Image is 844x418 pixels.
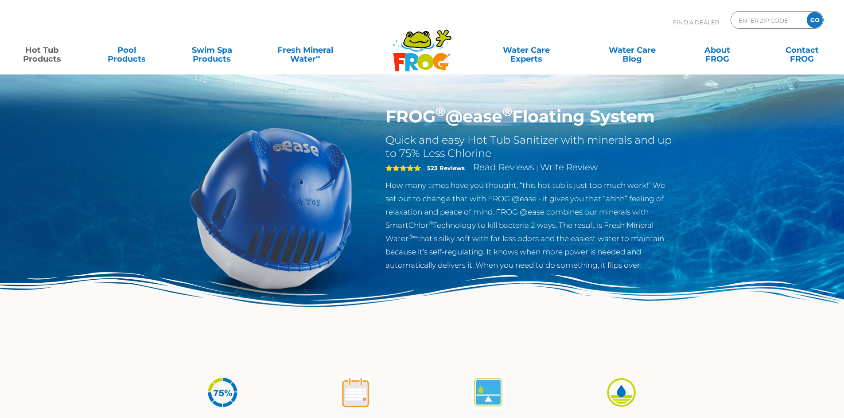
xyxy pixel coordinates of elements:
[385,179,675,272] p: How many times have you thought, “this hot tub is just too much work!” We set out to change that ...
[769,41,835,59] a: ContactFROG
[385,106,675,127] h1: FROG @ease Floating System
[170,106,373,309] img: hot-tub-product-atease-system.png
[408,233,417,240] sup: ®∞
[472,376,505,409] img: atease-icon-self-regulates
[9,41,75,59] a: Hot TubProducts
[536,164,538,172] span: |
[428,220,433,227] sup: ®
[599,41,665,59] a: Water CareBlog
[427,164,465,172] strong: 523 Reviews
[605,376,638,409] img: icon-atease-easy-on
[684,41,750,59] a: AboutFROG
[264,41,346,59] a: Fresh MineralWater∞
[339,376,372,409] img: atease-icon-shock-once
[388,18,456,72] img: Frog Products Logo
[540,162,598,172] a: Write Review
[502,104,512,119] sup: ®
[436,104,445,119] sup: ®
[807,12,823,28] input: GO
[179,41,245,59] a: Swim SpaProducts
[473,41,580,59] a: Water CareExperts
[673,11,719,33] p: Find A Dealer
[316,53,320,60] sup: ∞
[94,41,160,59] a: PoolProducts
[385,164,421,172] span: 5
[385,133,675,160] h2: Quick and easy Hot Tub Sanitizer with minerals and up to 75% Less Chlorine
[206,376,239,409] img: icon-atease-75percent-less
[473,162,534,172] a: Read Reviews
